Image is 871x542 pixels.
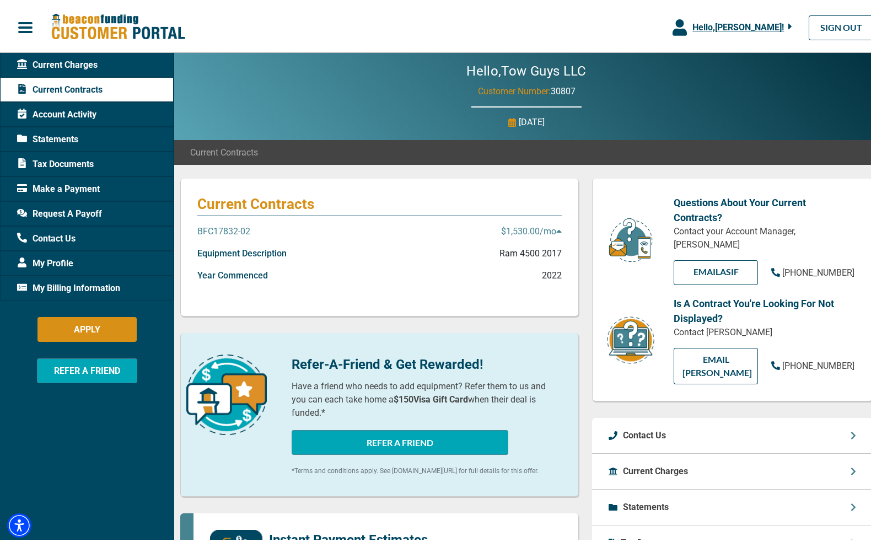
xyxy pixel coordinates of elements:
[17,254,73,267] span: My Profile
[292,427,508,452] button: REFER A FRIEND
[292,352,561,372] p: Refer-A-Friend & Get Rewarded!
[186,352,267,432] img: refer-a-friend-icon.png
[674,257,758,282] a: EMAILAsif
[292,463,561,473] p: *Terms and conditions apply. See [DOMAIN_NAME][URL] for full details for this offer.
[674,293,855,323] p: Is A Contract You're Looking For Not Displayed?
[17,279,120,292] span: My Billing Information
[674,345,758,382] a: EMAIL [PERSON_NAME]
[51,10,185,39] img: Beacon Funding Customer Portal Logo
[499,244,562,257] p: Ram 4500 2017
[17,81,103,94] span: Current Contracts
[623,498,669,511] p: Statements
[551,83,576,94] span: 30807
[692,19,784,30] span: Hello, [PERSON_NAME] !
[190,143,258,157] span: Current Contracts
[771,264,854,277] a: [PHONE_NUMBER]
[197,266,268,280] p: Year Commenced
[501,222,562,235] p: $1,530.00 /mo
[519,113,545,126] p: [DATE]
[17,56,98,69] span: Current Charges
[542,266,562,280] p: 2022
[17,180,100,193] span: Make a Payment
[17,229,76,243] span: Contact Us
[17,155,94,168] span: Tax Documents
[197,244,287,257] p: Equipment Description
[782,358,854,368] span: [PHONE_NUMBER]
[394,391,468,402] b: $150 Visa Gift Card
[433,61,620,77] h2: Hello, Tow Guys LLC
[17,130,78,143] span: Statements
[674,323,855,336] p: Contact [PERSON_NAME]
[782,265,854,275] span: [PHONE_NUMBER]
[197,192,562,210] p: Current Contracts
[17,105,96,119] span: Account Activity
[197,222,250,235] p: BFC17832-02
[292,377,561,417] p: Have a friend who needs to add equipment? Refer them to us and you can each take home a when thei...
[623,462,688,475] p: Current Charges
[7,511,31,535] div: Accessibility Menu
[478,83,551,94] span: Customer Number:
[771,357,854,370] a: [PHONE_NUMBER]
[37,314,137,339] button: APPLY
[674,192,855,222] p: Questions About Your Current Contracts?
[17,205,102,218] span: Request A Payoff
[623,426,666,439] p: Contact Us
[37,356,137,380] button: REFER A FRIEND
[606,214,655,260] img: customer-service.png
[606,313,655,363] img: contract-icon.png
[674,222,855,249] p: Contact your Account Manager, [PERSON_NAME]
